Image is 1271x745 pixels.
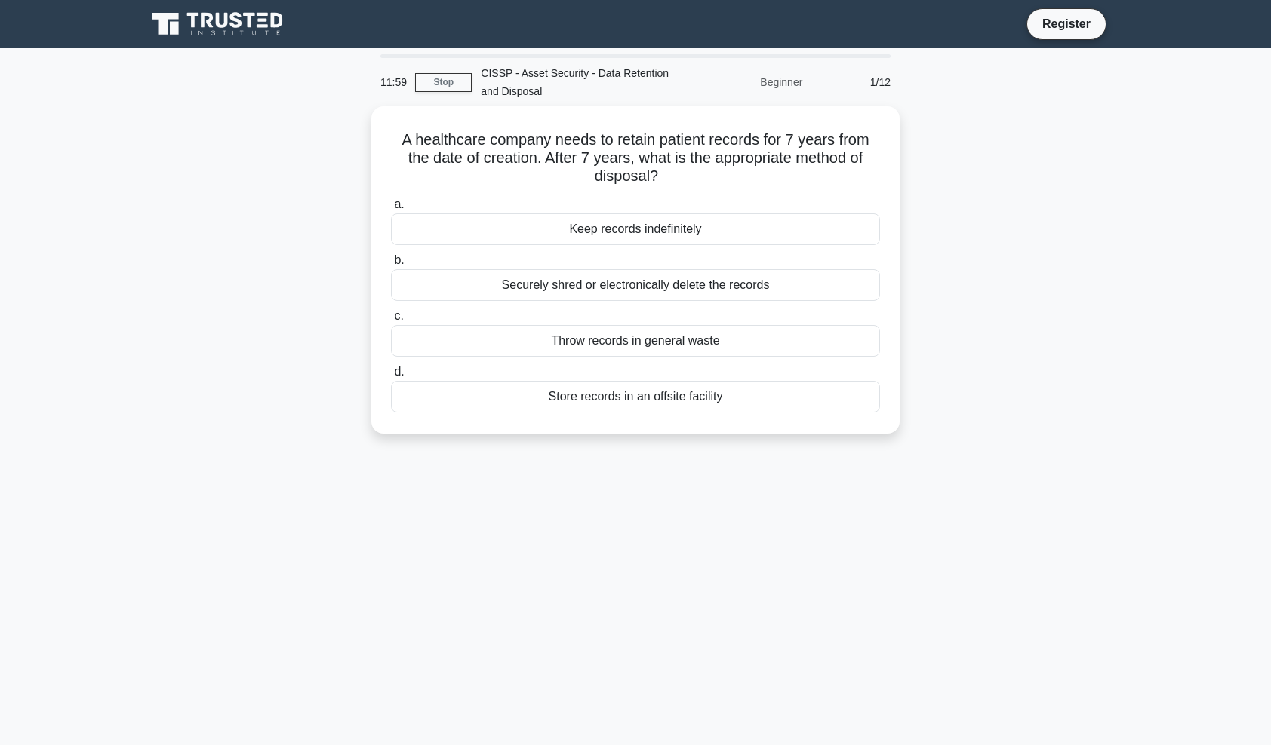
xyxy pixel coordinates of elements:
div: CISSP - Asset Security - Data Retention and Disposal [472,58,679,106]
div: Beginner [679,67,811,97]
span: a. [394,198,404,210]
div: Keep records indefinitely [391,213,880,245]
div: 1/12 [811,67,900,97]
a: Register [1033,14,1100,33]
div: Throw records in general waste [391,325,880,357]
div: Store records in an offsite facility [391,381,880,412]
span: d. [394,365,404,378]
span: c. [394,309,403,322]
h5: A healthcare company needs to retain patient records for 7 years from the date of creation. After... [389,130,882,186]
a: Stop [415,73,472,92]
span: b. [394,253,404,266]
div: 11:59 [371,67,415,97]
div: Securely shred or electronically delete the records [391,269,880,301]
